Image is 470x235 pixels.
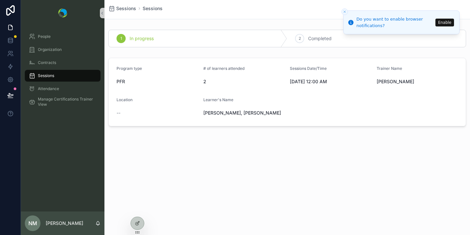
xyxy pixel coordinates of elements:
span: [PERSON_NAME], [PERSON_NAME] [203,110,285,116]
span: PFR [117,78,125,85]
span: 2 [203,78,285,85]
span: Sessions Date/Time [290,66,327,71]
a: Attendance [25,83,101,95]
span: Contracts [38,60,56,65]
a: Manage Certifications Trainer View [25,96,101,108]
span: Sessions [116,5,136,12]
a: People [25,31,101,42]
span: # of learners attended [203,66,244,71]
span: Trainer Name [377,66,402,71]
a: Sessions [143,5,163,12]
a: Contracts [25,57,101,69]
span: Program type [117,66,142,71]
span: [PERSON_NAME] [377,78,458,85]
a: Sessions [108,5,136,12]
button: Close toast [341,8,348,15]
span: Location [117,97,133,102]
button: Enable [435,19,454,26]
span: Manage Certifications Trainer View [38,97,94,107]
span: 1 [120,36,122,41]
span: People [38,34,51,39]
p: [PERSON_NAME] [46,220,83,227]
span: Organization [38,47,62,52]
span: Learner's Name [203,97,233,102]
img: App logo [58,8,67,18]
div: Do you want to enable browser notifications? [356,16,433,29]
span: Completed [308,35,332,42]
div: scrollable content [21,26,104,116]
span: [DATE] 12:00 AM [290,78,371,85]
span: -- [117,110,120,116]
span: Sessions [38,73,54,78]
span: Attendance [38,86,59,91]
span: NM [28,219,37,227]
a: Organization [25,44,101,55]
span: In progress [130,35,154,42]
a: Sessions [25,70,101,82]
span: 2 [299,36,301,41]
